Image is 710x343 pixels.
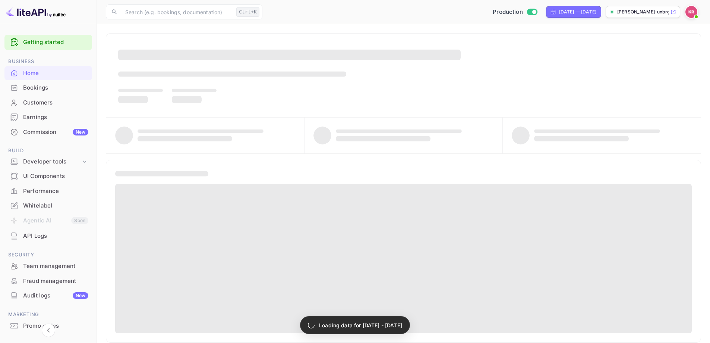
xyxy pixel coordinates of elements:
[4,251,92,259] span: Security
[23,322,88,330] div: Promo codes
[4,147,92,155] span: Build
[4,66,92,80] a: Home
[4,125,92,139] a: CommissionNew
[23,291,88,300] div: Audit logs
[4,319,92,333] div: Promo codes
[23,113,88,122] div: Earnings
[4,96,92,109] a: Customers
[490,8,540,16] div: Switch to Sandbox mode
[4,199,92,212] a: Whitelabel
[4,289,92,303] div: Audit logsNew
[4,274,92,288] a: Fraud management
[4,110,92,124] a: Earnings
[4,229,92,243] div: API Logs
[23,38,88,47] a: Getting started
[493,8,523,16] span: Production
[4,96,92,110] div: Customers
[4,229,92,243] a: API Logs
[617,9,669,15] p: [PERSON_NAME]-unbrg.[PERSON_NAME]...
[23,202,88,210] div: Whitelabel
[319,321,402,329] p: Loading data for [DATE] - [DATE]
[23,69,88,78] div: Home
[4,155,92,168] div: Developer tools
[4,274,92,289] div: Fraud management
[4,81,92,95] div: Bookings
[23,128,88,137] div: Commission
[23,158,81,166] div: Developer tools
[4,319,92,333] a: Promo codes
[685,6,697,18] img: Kobus Roux
[121,4,233,19] input: Search (e.g. bookings, documentation)
[23,232,88,240] div: API Logs
[23,99,88,107] div: Customers
[23,277,88,286] div: Fraud management
[4,311,92,319] span: Marketing
[4,81,92,94] a: Bookings
[23,84,88,92] div: Bookings
[4,259,92,273] a: Team management
[559,9,596,15] div: [DATE] — [DATE]
[6,6,66,18] img: LiteAPI logo
[73,292,88,299] div: New
[23,262,88,271] div: Team management
[4,199,92,213] div: Whitelabel
[236,7,259,17] div: Ctrl+K
[4,289,92,302] a: Audit logsNew
[42,324,55,337] button: Collapse navigation
[4,57,92,66] span: Business
[4,259,92,274] div: Team management
[4,35,92,50] div: Getting started
[73,129,88,135] div: New
[23,172,88,181] div: UI Components
[4,184,92,198] a: Performance
[4,169,92,183] a: UI Components
[4,66,92,81] div: Home
[23,187,88,196] div: Performance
